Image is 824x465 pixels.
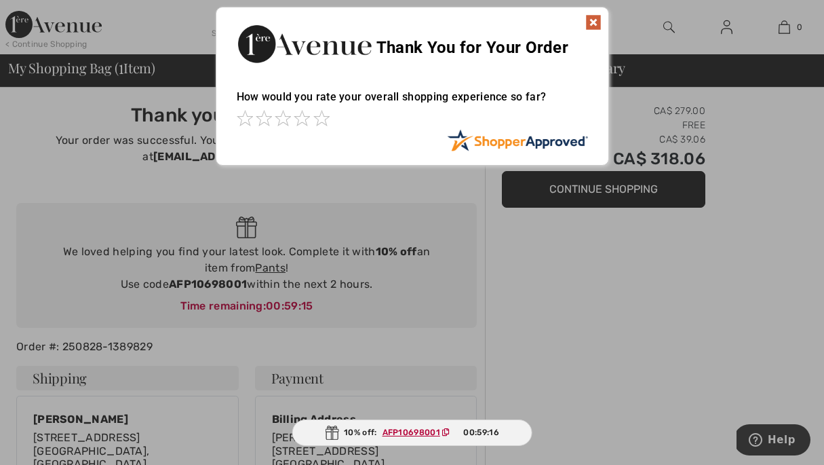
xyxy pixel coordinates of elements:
[585,14,602,31] img: x
[237,21,372,67] img: Thank You for Your Order
[376,38,568,57] span: Thank You for Your Order
[31,10,59,22] span: Help
[237,77,588,129] div: How would you rate your overall shopping experience so far?
[382,428,440,437] ins: AFP10698001
[325,426,338,440] img: Gift.svg
[463,426,498,439] span: 00:59:16
[292,420,532,446] div: 10% off:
